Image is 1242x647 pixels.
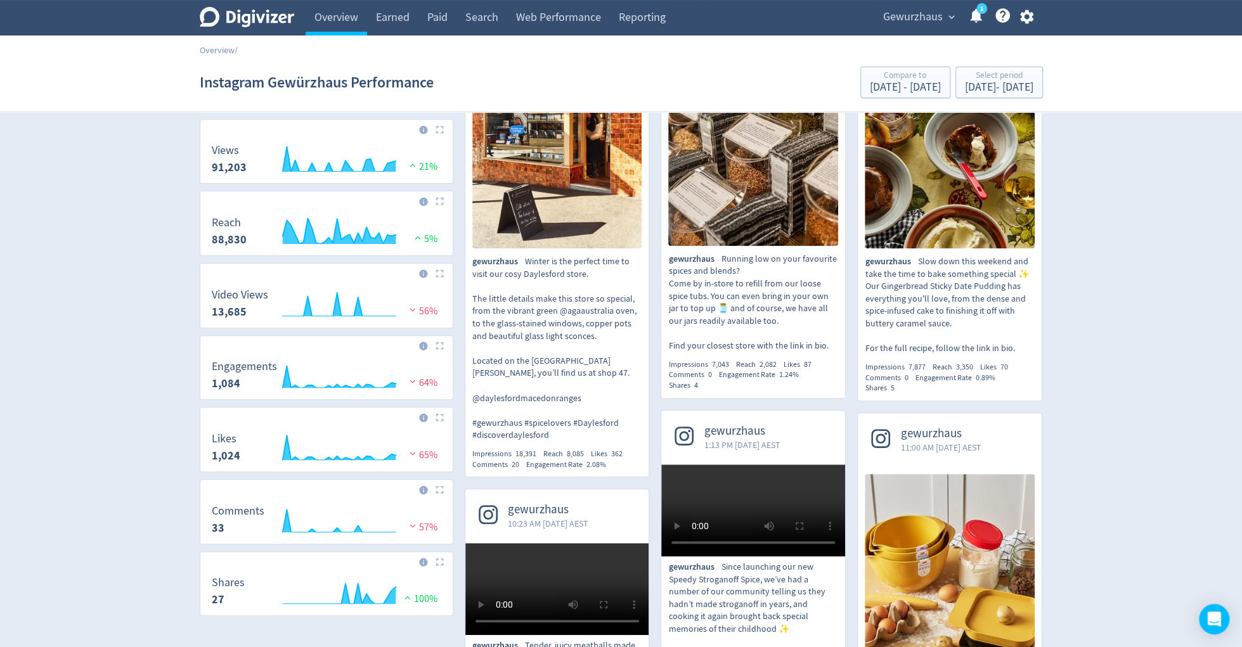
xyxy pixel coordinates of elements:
[212,232,247,247] strong: 88,830
[406,160,437,173] span: 21%
[472,255,642,442] p: Winter is the perfect time to visit our cosy Daylesford store. The little details make this store...
[212,215,247,230] dt: Reach
[865,362,932,373] div: Impressions
[904,373,908,383] span: 0
[543,449,591,459] div: Reach
[865,255,1035,355] p: Slow down this weekend and take the time to bake something special ✨ Our Gingerbread Sticky Date ...
[900,441,981,454] span: 11:00 AM [DATE] AEST
[406,449,437,461] span: 65%
[205,361,448,394] svg: Engagements 1,084
[212,359,277,374] dt: Engagements
[212,160,247,175] strong: 91,203
[908,362,925,372] span: 7,877
[472,449,543,459] div: Impressions
[436,413,444,421] img: Placeholder
[668,359,735,370] div: Impressions
[212,304,247,319] strong: 13,685
[406,160,419,170] img: positive-performance.svg
[976,3,987,14] a: 1
[980,4,983,13] text: 1
[436,269,444,278] img: Placeholder
[212,448,240,463] strong: 1,024
[205,505,448,539] svg: Comments 33
[704,424,780,439] span: gewurzhaus
[212,288,268,302] dt: Video Views
[860,67,950,98] button: Compare to[DATE] - [DATE]
[472,459,526,470] div: Comments
[436,125,444,134] img: Placeholder
[965,71,1033,82] div: Select period
[870,82,941,93] div: [DATE] - [DATE]
[708,369,711,380] span: 0
[890,383,894,393] span: 5
[212,592,224,607] strong: 27
[406,521,437,534] span: 57%
[735,359,783,370] div: Reach
[883,7,943,27] span: Gewurzhaus
[406,376,419,386] img: negative-performance.svg
[668,253,838,352] p: Running low on your favourite spices and blends?⁠ Come by in-store to refill from our loose spice...
[436,558,444,566] img: Placeholder
[406,449,419,458] img: negative-performance.svg
[783,359,818,370] div: Likes
[401,593,437,605] span: 100%
[704,439,780,451] span: 1:13 PM [DATE] AEST
[1000,362,1007,372] span: 70
[406,376,437,389] span: 64%
[472,255,525,268] span: gewurzhaus
[212,520,224,535] strong: 33
[932,362,980,373] div: Reach
[436,342,444,350] img: Placeholder
[586,459,606,470] span: 2.08%
[508,517,588,530] span: 10:23 AM [DATE] AEST
[512,459,519,470] span: 20
[212,575,245,590] dt: Shares
[526,459,613,470] div: Engagement Rate
[668,253,721,266] span: gewurzhaus
[472,36,642,248] img: Winter is the perfect time to visit our cosy Daylesford store. The little details make this store...
[668,369,718,380] div: Comments
[508,503,588,517] span: gewurzhaus
[694,380,697,390] span: 4
[900,426,981,441] span: gewurzhaus
[955,362,973,372] span: 3,350
[865,383,901,394] div: Shares
[711,359,728,369] span: 7,043
[975,373,995,383] span: 0.89%
[865,373,915,383] div: Comments
[946,11,957,23] span: expand_more
[980,362,1014,373] div: Likes
[915,373,1002,383] div: Engagement Rate
[668,380,704,391] div: Shares
[205,433,448,466] svg: Likes 1,024
[870,71,941,82] div: Compare to
[1199,604,1229,634] div: Open Intercom Messenger
[879,7,958,27] button: Gewurzhaus
[411,233,437,245] span: 5%
[406,521,419,530] img: negative-performance.svg
[212,143,247,158] dt: Views
[955,67,1043,98] button: Select period[DATE]- [DATE]
[411,233,424,242] img: positive-performance.svg
[718,369,805,380] div: Engagement Rate
[865,36,1035,248] img: Slow down this weekend and take the time to bake something special ✨ Our Gingerbread Sticky Date ...
[803,359,811,369] span: 87
[759,359,776,369] span: 2,082
[668,36,838,246] img: Running low on your favourite spices and blends?⁠ Come by in-store to refill from our loose spice...
[436,485,444,494] img: Placeholder
[591,449,630,459] div: Likes
[865,255,917,268] span: gewurzhaus
[205,289,448,323] svg: Video Views 13,685
[200,62,434,103] h1: Instagram Gewürzhaus Performance
[205,144,448,178] svg: Views 91,203
[205,217,448,250] svg: Reach 88,830
[567,449,584,459] span: 8,085
[406,305,437,317] span: 56%
[205,577,448,610] svg: Shares 27
[668,561,721,573] span: gewurzhaus
[235,44,238,56] span: /
[436,197,444,205] img: Placeholder
[406,305,419,314] img: negative-performance.svg
[200,44,235,56] a: Overview
[779,369,798,380] span: 1.24%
